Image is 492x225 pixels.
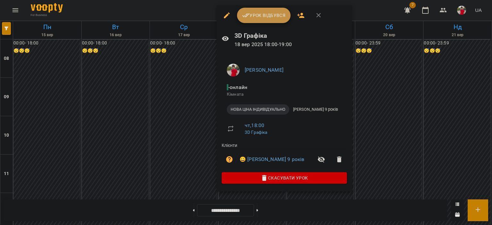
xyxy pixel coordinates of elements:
a: 😀 [PERSON_NAME] 9 років [240,156,304,163]
span: [PERSON_NAME] 9 років [289,107,342,112]
a: 3D Графіка [245,130,267,135]
a: чт , 18:00 [245,122,264,128]
button: Скасувати Урок [222,172,347,184]
button: Урок відбувся [237,8,291,23]
button: Візит ще не сплачено. Додати оплату? [222,152,237,167]
ul: Клієнти [222,142,347,172]
span: - онлайн [227,84,249,90]
a: [PERSON_NAME] [245,67,283,73]
span: НОВА ЦІНА ІНДИВІДУАЛЬНО [227,107,289,112]
span: Скасувати Урок [227,174,342,182]
span: Урок відбувся [242,12,286,19]
div: [PERSON_NAME] 9 років [289,104,342,115]
p: 18 вер 2025 18:00 - 19:00 [234,41,347,48]
p: Кімната [227,91,342,98]
img: 54b6d9b4e6461886c974555cb82f3b73.jpg [227,64,240,76]
h6: 3D Графіка [234,31,347,41]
